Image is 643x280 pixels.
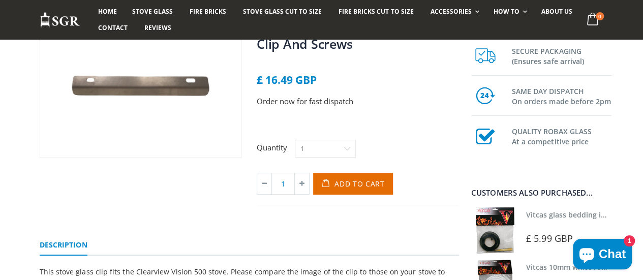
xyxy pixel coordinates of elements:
[132,7,173,16] span: Stove Glass
[40,12,80,28] img: Stove Glass Replacement
[313,173,393,195] button: Add to Cart
[512,125,611,147] h3: QUALITY ROBAX GLASS At a competitive price
[526,232,573,244] span: £ 5.99 GBP
[331,4,421,20] a: Fire Bricks Cut To Size
[486,4,532,20] a: How To
[512,84,611,107] h3: SAME DAY DISPATCH On orders made before 2pm
[190,7,226,16] span: Fire Bricks
[90,4,125,20] a: Home
[471,207,518,254] img: Vitcas stove glass bedding in tape
[137,20,179,36] a: Reviews
[90,20,135,36] a: Contact
[257,96,459,107] p: Order now for fast dispatch
[583,10,603,30] a: 0
[339,7,413,16] span: Fire Bricks Cut To Size
[334,179,385,189] span: Add to Cart
[182,4,234,20] a: Fire Bricks
[98,7,117,16] span: Home
[257,142,290,153] label: Quantity
[541,7,572,16] span: About us
[98,23,128,32] span: Contact
[570,239,635,272] inbox-online-store-chat: Shopify online store chat
[430,7,471,16] span: Accessories
[125,4,180,20] a: Stove Glass
[40,21,241,158] img: clearview-glass-clip1_3b70064f-e298-48e2-99a3-901c33e6bc54_800x_crop_center.webp
[144,23,171,32] span: Reviews
[596,12,604,20] span: 0
[494,7,519,16] span: How To
[471,189,611,197] div: Customers also purchased...
[40,235,87,256] a: Description
[422,4,484,20] a: Accessories
[257,73,317,87] span: £ 16.49 GBP
[235,4,329,20] a: Stove Glass Cut To Size
[243,7,322,16] span: Stove Glass Cut To Size
[512,44,611,67] h3: SECURE PACKAGING (Ensures safe arrival)
[534,4,580,20] a: About us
